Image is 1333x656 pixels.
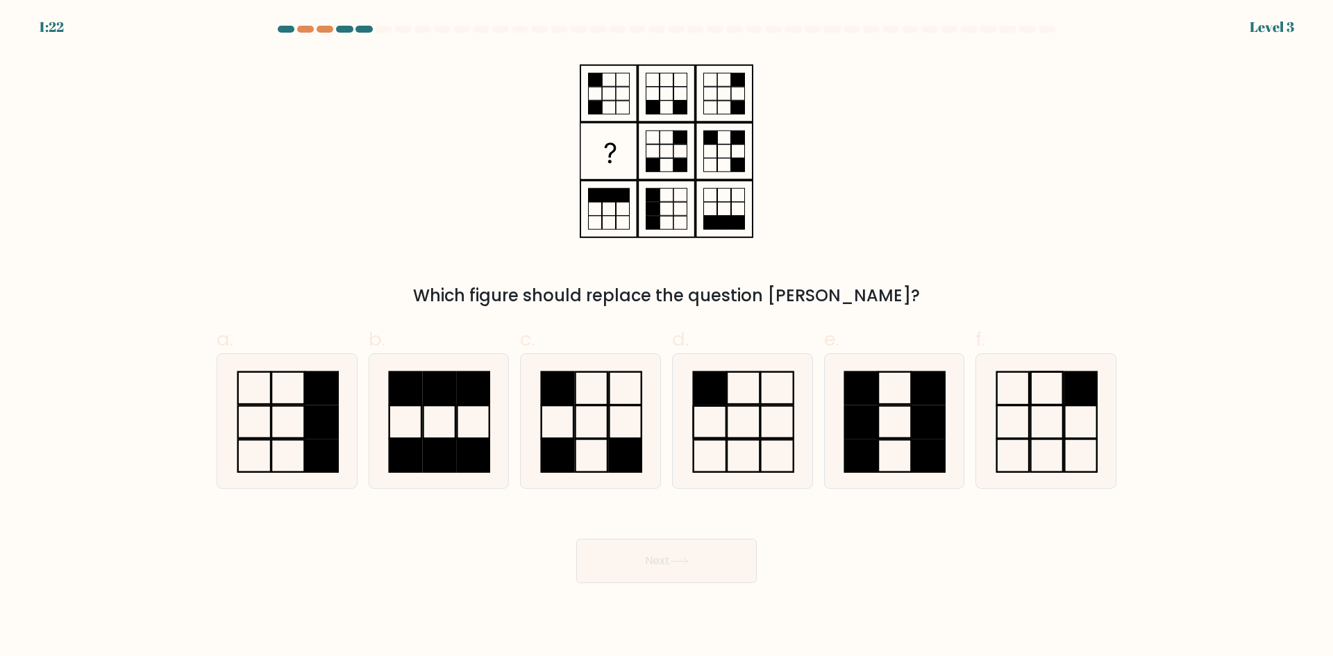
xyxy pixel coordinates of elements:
span: e. [824,326,839,353]
span: a. [217,326,233,353]
button: Next [576,539,757,583]
span: b. [369,326,385,353]
div: 1:22 [39,17,64,37]
div: Which figure should replace the question [PERSON_NAME]? [225,283,1108,308]
span: d. [672,326,689,353]
div: Level 3 [1250,17,1294,37]
span: c. [520,326,535,353]
span: f. [975,326,985,353]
